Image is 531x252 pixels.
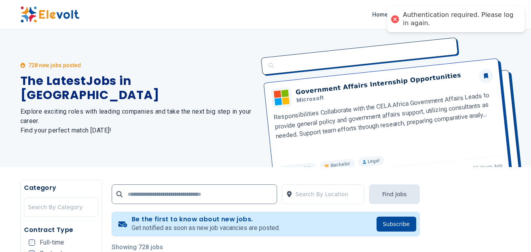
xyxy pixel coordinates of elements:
[24,225,99,235] h5: Contract Type
[20,6,79,23] img: Elevolt
[132,223,280,233] p: Get notified as soon as new job vacancies are posted.
[369,8,391,21] a: Home
[20,74,256,102] h1: The Latest Jobs in [GEOGRAPHIC_DATA]
[24,183,99,193] h5: Category
[132,215,280,223] h4: Be the first to know about new jobs.
[403,11,517,28] div: Authentication required. Please log in again.
[40,239,64,246] span: Full-time
[29,239,35,246] input: Full-time
[28,61,81,69] p: 728 new jobs posted
[20,107,256,135] h2: Explore exciting roles with leading companies and take the next big step in your career. Find you...
[369,184,419,204] button: Find Jobs
[112,243,420,252] p: Showing 728 jobs
[377,217,416,232] button: Subscribe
